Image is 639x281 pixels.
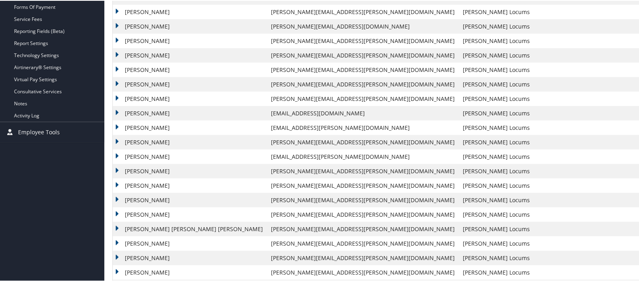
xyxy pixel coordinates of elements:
[267,120,459,134] td: [EMAIL_ADDRESS][PERSON_NAME][DOMAIN_NAME]
[459,265,534,279] td: [PERSON_NAME] Locums
[267,4,459,18] td: [PERSON_NAME][EMAIL_ADDRESS][PERSON_NAME][DOMAIN_NAME]
[459,192,534,207] td: [PERSON_NAME] Locums
[113,178,267,192] td: [PERSON_NAME]
[113,236,267,250] td: [PERSON_NAME]
[18,121,60,142] span: Employee Tools
[267,250,459,265] td: [PERSON_NAME][EMAIL_ADDRESS][PERSON_NAME][DOMAIN_NAME]
[459,33,534,47] td: [PERSON_NAME] Locums
[113,163,267,178] td: [PERSON_NAME]
[267,265,459,279] td: [PERSON_NAME][EMAIL_ADDRESS][PERSON_NAME][DOMAIN_NAME]
[267,91,459,105] td: [PERSON_NAME][EMAIL_ADDRESS][PERSON_NAME][DOMAIN_NAME]
[459,163,534,178] td: [PERSON_NAME] Locums
[113,221,267,236] td: [PERSON_NAME] [PERSON_NAME] [PERSON_NAME]
[459,178,534,192] td: [PERSON_NAME] Locums
[113,120,267,134] td: [PERSON_NAME]
[113,149,267,163] td: [PERSON_NAME]
[267,163,459,178] td: [PERSON_NAME][EMAIL_ADDRESS][PERSON_NAME][DOMAIN_NAME]
[267,178,459,192] td: [PERSON_NAME][EMAIL_ADDRESS][PERSON_NAME][DOMAIN_NAME]
[113,18,267,33] td: [PERSON_NAME]
[459,4,534,18] td: [PERSON_NAME] Locums
[267,236,459,250] td: [PERSON_NAME][EMAIL_ADDRESS][PERSON_NAME][DOMAIN_NAME]
[113,265,267,279] td: [PERSON_NAME]
[459,76,534,91] td: [PERSON_NAME] Locums
[267,192,459,207] td: [PERSON_NAME][EMAIL_ADDRESS][PERSON_NAME][DOMAIN_NAME]
[267,18,459,33] td: [PERSON_NAME][EMAIL_ADDRESS][DOMAIN_NAME]
[113,91,267,105] td: [PERSON_NAME]
[459,221,534,236] td: [PERSON_NAME] Locums
[113,33,267,47] td: [PERSON_NAME]
[267,134,459,149] td: [PERSON_NAME][EMAIL_ADDRESS][PERSON_NAME][DOMAIN_NAME]
[267,207,459,221] td: [PERSON_NAME][EMAIL_ADDRESS][PERSON_NAME][DOMAIN_NAME]
[267,149,459,163] td: [EMAIL_ADDRESS][PERSON_NAME][DOMAIN_NAME]
[113,4,267,18] td: [PERSON_NAME]
[113,47,267,62] td: [PERSON_NAME]
[267,47,459,62] td: [PERSON_NAME][EMAIL_ADDRESS][PERSON_NAME][DOMAIN_NAME]
[459,250,534,265] td: [PERSON_NAME] Locums
[267,62,459,76] td: [PERSON_NAME][EMAIL_ADDRESS][PERSON_NAME][DOMAIN_NAME]
[113,192,267,207] td: [PERSON_NAME]
[459,91,534,105] td: [PERSON_NAME] Locums
[459,207,534,221] td: [PERSON_NAME] Locums
[459,105,534,120] td: [PERSON_NAME] Locums
[267,33,459,47] td: [PERSON_NAME][EMAIL_ADDRESS][PERSON_NAME][DOMAIN_NAME]
[459,149,534,163] td: [PERSON_NAME] Locums
[459,62,534,76] td: [PERSON_NAME] Locums
[267,76,459,91] td: [PERSON_NAME][EMAIL_ADDRESS][PERSON_NAME][DOMAIN_NAME]
[267,221,459,236] td: [PERSON_NAME][EMAIL_ADDRESS][PERSON_NAME][DOMAIN_NAME]
[113,250,267,265] td: [PERSON_NAME]
[459,236,534,250] td: [PERSON_NAME] Locums
[267,105,459,120] td: [EMAIL_ADDRESS][DOMAIN_NAME]
[113,134,267,149] td: [PERSON_NAME]
[113,62,267,76] td: [PERSON_NAME]
[459,18,534,33] td: [PERSON_NAME] Locums
[113,105,267,120] td: [PERSON_NAME]
[459,134,534,149] td: [PERSON_NAME] Locums
[459,120,534,134] td: [PERSON_NAME] Locums
[113,76,267,91] td: [PERSON_NAME]
[113,207,267,221] td: [PERSON_NAME]
[459,47,534,62] td: [PERSON_NAME] Locums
